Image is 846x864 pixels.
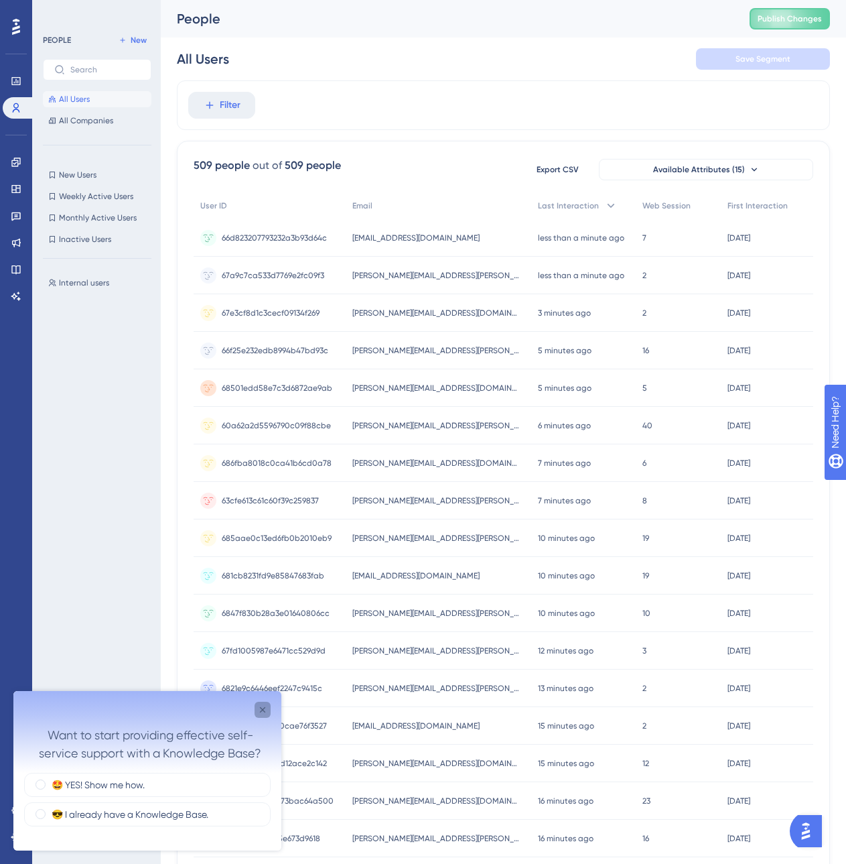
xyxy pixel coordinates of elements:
[642,533,649,544] span: 19
[790,811,830,851] iframe: UserGuiding AI Assistant Launcher
[352,683,520,694] span: [PERSON_NAME][EMAIL_ADDRESS][PERSON_NAME][DOMAIN_NAME]
[352,608,520,619] span: [PERSON_NAME][EMAIL_ADDRESS][PERSON_NAME][DOMAIN_NAME]
[727,571,750,580] time: [DATE]
[538,271,624,280] time: less than a minute ago
[222,495,319,506] span: 63cfe613c61c60f39c259837
[253,158,282,174] div: out of
[727,684,750,693] time: [DATE]
[13,691,281,851] iframe: UserGuiding Survey
[222,383,332,393] span: 68501edd58e7c3d6872ae9ab
[59,191,133,202] span: Weekly Active Users
[538,383,591,393] time: 5 minutes ago
[735,54,790,64] span: Save Segment
[538,346,591,355] time: 5 minutes ago
[222,345,328,356] span: 66f25e232edb8994b47bd93c
[727,383,750,393] time: [DATE]
[222,570,324,581] span: 681cb8231fd9e85847683fab
[352,796,520,806] span: [PERSON_NAME][EMAIL_ADDRESS][DOMAIN_NAME]
[352,420,520,431] span: [PERSON_NAME][EMAIL_ADDRESS][PERSON_NAME][DOMAIN_NAME]
[131,35,147,46] span: New
[642,200,691,211] span: Web Session
[727,609,750,618] time: [DATE]
[642,345,649,356] span: 16
[352,758,520,769] span: [PERSON_NAME][EMAIL_ADDRESS][DOMAIN_NAME]
[220,97,240,113] span: Filter
[114,32,151,48] button: New
[352,308,520,318] span: [PERSON_NAME][EMAIL_ADDRESS][DOMAIN_NAME]
[352,200,372,211] span: Email
[222,270,324,281] span: 67a9c7ca533d7769e2fc09f3
[222,608,330,619] span: 6847f830b28a3e01640806cc
[727,496,750,505] time: [DATE]
[538,200,599,211] span: Last Interaction
[642,758,649,769] span: 12
[538,534,595,543] time: 10 minutes ago
[642,308,646,318] span: 2
[537,164,579,175] span: Export CSV
[188,92,255,119] button: Filter
[352,383,520,393] span: [PERSON_NAME][EMAIL_ADDRESS][DOMAIN_NAME]
[642,608,650,619] span: 10
[727,834,750,843] time: [DATE]
[177,9,716,28] div: People
[642,420,652,431] span: 40
[352,458,520,469] span: [PERSON_NAME][EMAIL_ADDRESS][DOMAIN_NAME]
[727,308,750,318] time: [DATE]
[352,721,480,731] span: [EMAIL_ADDRESS][DOMAIN_NAME]
[538,796,593,806] time: 16 minutes ago
[727,346,750,355] time: [DATE]
[538,684,593,693] time: 13 minutes ago
[538,721,594,731] time: 15 minutes ago
[727,458,750,468] time: [DATE]
[538,646,593,656] time: 12 minutes ago
[642,683,646,694] span: 2
[727,200,788,211] span: First Interaction
[222,683,322,694] span: 6821e9c6446eef2247c9415c
[750,8,830,29] button: Publish Changes
[43,113,151,129] button: All Companies
[31,3,84,19] span: Need Help?
[538,308,591,318] time: 3 minutes ago
[222,458,332,469] span: 686fba8018c0ca41b6cd0a78
[43,231,151,247] button: Inactive Users
[43,275,159,291] button: Internal users
[222,233,327,243] span: 66d823207793232a3b93d64c
[727,646,750,656] time: [DATE]
[59,277,109,288] span: Internal users
[642,645,646,656] span: 3
[727,534,750,543] time: [DATE]
[696,48,830,70] button: Save Segment
[177,50,229,68] div: All Users
[352,645,520,656] span: [PERSON_NAME][EMAIL_ADDRESS][PERSON_NAME][DOMAIN_NAME]
[727,421,750,430] time: [DATE]
[642,495,647,506] span: 8
[43,210,151,226] button: Monthly Active Users
[727,233,750,243] time: [DATE]
[222,308,320,318] span: 67e3cf8d1c3cecf09134f269
[352,833,520,844] span: [PERSON_NAME][EMAIL_ADDRESS][PERSON_NAME][DOMAIN_NAME]
[352,495,520,506] span: [PERSON_NAME][EMAIL_ADDRESS][PERSON_NAME][DOMAIN_NAME]
[352,345,520,356] span: [PERSON_NAME][EMAIL_ADDRESS][PERSON_NAME][DOMAIN_NAME]
[538,759,594,768] time: 15 minutes ago
[524,159,591,180] button: Export CSV
[43,167,151,183] button: New Users
[59,115,113,126] span: All Companies
[59,234,111,245] span: Inactive Users
[222,420,331,431] span: 60a62a2d5596790c09f88cbe
[538,458,591,468] time: 7 minutes ago
[222,645,326,656] span: 67fd1005987e6471cc529d9d
[599,159,813,180] button: Available Attributes (15)
[352,270,520,281] span: [PERSON_NAME][EMAIL_ADDRESS][PERSON_NAME][DOMAIN_NAME]
[538,421,591,430] time: 6 minutes ago
[59,212,137,223] span: Monthly Active Users
[352,533,520,544] span: [PERSON_NAME][EMAIL_ADDRESS][PERSON_NAME][DOMAIN_NAME]
[59,170,96,180] span: New Users
[642,833,649,844] span: 16
[538,496,591,505] time: 7 minutes ago
[642,233,646,243] span: 7
[43,91,151,107] button: All Users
